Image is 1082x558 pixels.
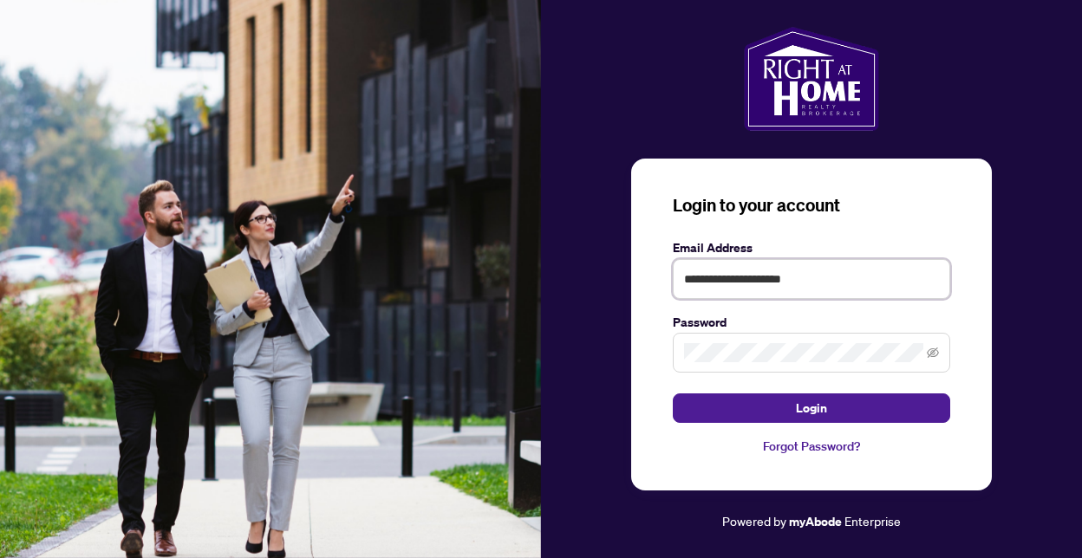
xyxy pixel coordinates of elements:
[927,347,939,359] span: eye-invisible
[673,313,950,332] label: Password
[673,393,950,423] button: Login
[673,437,950,456] a: Forgot Password?
[844,513,901,529] span: Enterprise
[673,238,950,257] label: Email Address
[722,513,786,529] span: Powered by
[789,512,842,531] a: myAbode
[673,193,950,217] h3: Login to your account
[744,27,878,131] img: ma-logo
[796,394,827,422] span: Login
